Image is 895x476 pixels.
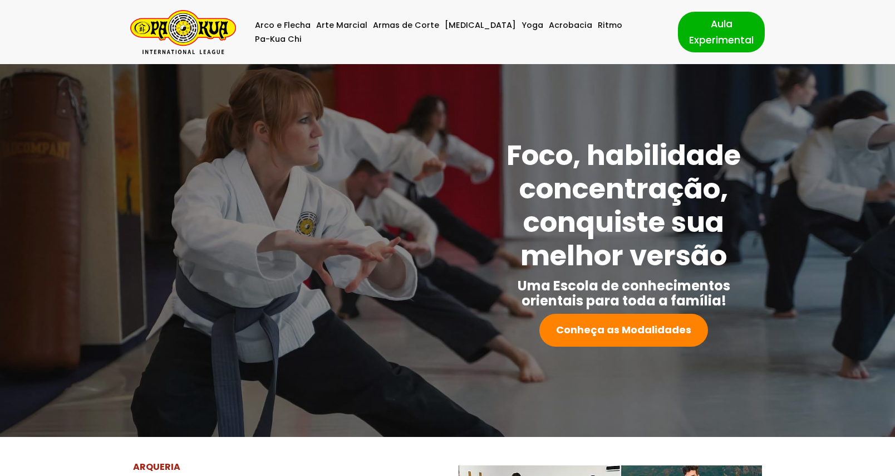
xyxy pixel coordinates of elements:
[522,18,543,32] a: Yoga
[678,12,765,52] a: Aula Experimental
[549,18,592,32] a: Acrobacia
[445,18,516,32] a: [MEDICAL_DATA]
[539,314,708,347] a: Conheça as Modalidades
[133,460,180,473] strong: ARQUERIA
[598,18,622,32] a: Ritmo
[253,18,661,46] div: Menu primário
[506,135,741,275] strong: Foco, habilidade concentração, conquiste sua melhor versão
[255,32,302,46] a: Pa-Kua Chi
[373,18,439,32] a: Armas de Corte
[255,18,311,32] a: Arco e Flecha
[518,276,730,310] strong: Uma Escola de conhecimentos orientais para toda a família!
[316,18,367,32] a: Arte Marcial
[130,10,236,54] a: Pa-Kua Brasil Uma Escola de conhecimentos orientais para toda a família. Foco, habilidade concent...
[556,323,691,337] strong: Conheça as Modalidades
